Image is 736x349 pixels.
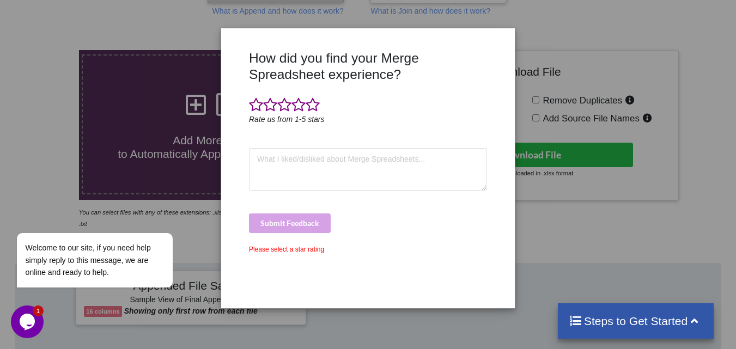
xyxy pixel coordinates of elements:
iframe: chat widget [11,172,207,300]
div: Please select a star rating [249,244,487,254]
i: Rate us from 1-5 stars [249,115,325,124]
h3: How did you find your Merge Spreadsheet experience? [249,50,487,82]
iframe: chat widget [11,305,46,338]
h4: Steps to Get Started [569,314,703,328]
